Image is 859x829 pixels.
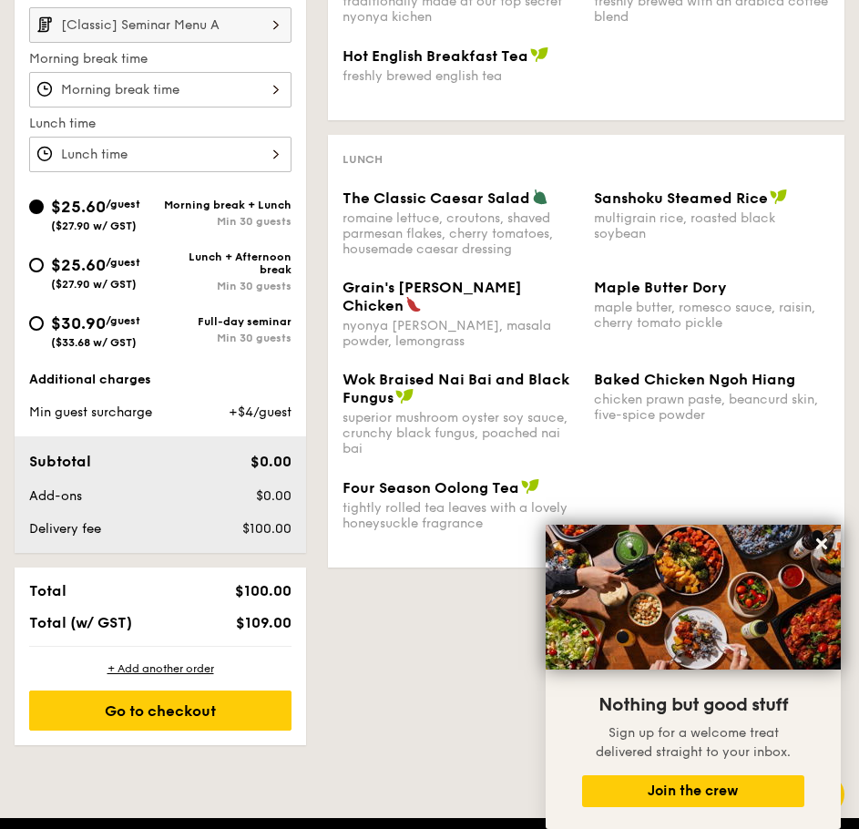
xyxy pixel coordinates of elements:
span: Lunch [343,153,383,166]
span: The Classic Caesar Salad [343,189,530,207]
span: Nothing but good stuff [598,694,788,716]
button: Close [807,529,836,558]
div: romaine lettuce, croutons, shaved parmesan flakes, cherry tomatoes, housemade caesar dressing [343,210,579,257]
span: $0.00 [251,453,291,470]
div: multigrain rice, roasted black soybean [594,210,831,241]
span: $25.60 [51,255,106,275]
span: Add-ons [29,488,82,504]
span: Min guest surcharge [29,404,152,420]
span: +$4/guest [229,404,291,420]
span: Baked Chicken Ngoh Hiang [594,371,795,388]
img: icon-vegan.f8ff3823.svg [770,189,788,205]
div: Min 30 guests [160,215,291,228]
img: icon-spicy.37a8142b.svg [405,296,422,312]
div: Go to checkout [29,691,291,731]
span: Four Season Oolong Tea [343,479,519,496]
div: + Add another order [29,661,291,676]
span: Total [29,582,66,599]
span: Grain's [PERSON_NAME] Chicken [343,279,522,314]
span: $25.60 [51,197,106,217]
span: $100.00 [242,521,291,537]
img: icon-vegan.f8ff3823.svg [395,388,414,404]
div: Morning break + Lunch [160,199,291,211]
div: chicken prawn paste, beancurd skin, five-spice powder [594,392,831,423]
input: $25.60/guest($27.90 w/ GST)Lunch + Afternoon breakMin 30 guests [29,258,44,272]
div: Additional charges [29,371,291,389]
span: Sign up for a welcome treat delivered straight to your inbox. [596,725,791,760]
button: Join the crew [582,775,804,807]
span: Hot English Breakfast Tea [343,47,528,65]
div: Min 30 guests [160,280,291,292]
label: Lunch time [29,115,291,133]
input: Lunch time [29,137,291,172]
div: freshly brewed english tea [343,68,579,84]
span: ($27.90 w/ GST) [51,220,137,232]
span: /guest [106,256,140,269]
div: maple butter, romesco sauce, raisin, cherry tomato pickle [594,300,831,331]
div: tightly rolled tea leaves with a lovely honeysuckle fragrance [343,500,579,531]
div: Lunch + Afternoon break [160,251,291,276]
img: icon-vegan.f8ff3823.svg [530,46,548,63]
span: Delivery fee [29,521,101,537]
span: Wok Braised Nai Bai and Black Fungus [343,371,569,406]
span: $100.00 [235,582,291,599]
div: superior mushroom oyster soy sauce, crunchy black fungus, poached nai bai [343,410,579,456]
span: /guest [106,198,140,210]
span: Total (w/ GST) [29,614,132,631]
img: icon-chevron-right.3c0dfbd6.svg [261,7,291,42]
div: nyonya [PERSON_NAME], masala powder, lemongrass [343,318,579,349]
span: ($33.68 w/ GST) [51,336,137,349]
span: Maple Butter Dory [594,279,727,296]
img: DSC07876-Edit02-Large.jpeg [546,525,841,670]
span: $0.00 [256,488,291,504]
input: $30.90/guest($33.68 w/ GST)Full-day seminarMin 30 guests [29,316,44,331]
input: $25.60/guest($27.90 w/ GST)Morning break + LunchMin 30 guests [29,200,44,214]
span: /guest [106,314,140,327]
span: Sanshoku Steamed Rice [594,189,768,207]
label: Morning break time [29,50,291,68]
img: icon-vegan.f8ff3823.svg [521,478,539,495]
div: Full-day seminar [160,315,291,328]
span: $109.00 [236,614,291,631]
span: Subtotal [29,453,91,470]
div: Min 30 guests [160,332,291,344]
input: Morning break time [29,72,291,107]
span: ($27.90 w/ GST) [51,278,137,291]
img: icon-vegetarian.fe4039eb.svg [532,189,548,205]
span: $30.90 [51,313,106,333]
